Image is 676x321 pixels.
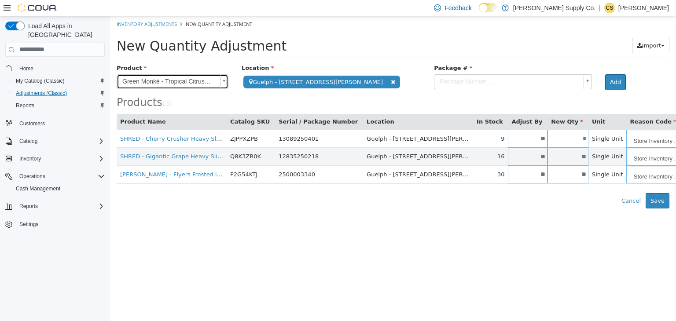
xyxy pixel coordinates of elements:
[518,114,578,132] span: Store Inventory Audit
[7,4,67,11] a: Inventory Adjustments
[165,113,253,131] td: 13089250401
[169,101,250,110] button: Serial / Package Number
[19,120,45,127] span: Customers
[5,58,105,254] nav: Complex example
[507,177,536,193] button: Cancel
[133,59,290,72] span: Guelph - [STREET_ADDRESS][PERSON_NAME]
[10,101,58,110] button: Product Name
[482,137,513,143] span: Single Unit
[599,3,601,13] p: |
[16,171,49,182] button: Operations
[606,3,614,13] span: CS
[16,63,105,74] span: Home
[16,171,105,182] span: Operations
[482,101,497,110] button: Unit
[518,150,590,167] a: Store Inventory Audit
[479,3,497,12] input: Dark Mode
[16,102,34,109] span: Reports
[117,131,165,150] td: Q8K3ZR0K
[10,155,240,161] a: [PERSON_NAME] - Flyers Frosted Infused Watermelon Z Pre-Roll - Indica - 5x0.5g
[9,87,108,99] button: Adjustments (Classic)
[7,48,37,55] span: Product
[522,22,559,37] button: Import
[2,153,108,165] button: Inventory
[9,182,108,195] button: Cash Management
[257,119,387,126] span: Guelph - [STREET_ADDRESS][PERSON_NAME]
[19,138,37,145] span: Catalog
[367,101,394,110] button: In Stock
[16,219,42,230] a: Settings
[2,200,108,212] button: Reports
[16,219,105,230] span: Settings
[165,131,253,150] td: 12835250218
[19,65,33,72] span: Home
[2,170,108,182] button: Operations
[12,183,64,194] a: Cash Management
[482,119,513,126] span: Single Unit
[16,185,60,192] span: Cash Management
[363,131,398,150] td: 16
[9,75,108,87] button: My Catalog (Classic)
[257,155,387,161] span: Guelph - [STREET_ADDRESS][PERSON_NAME]
[18,4,57,12] img: Cova
[604,3,615,13] div: Charisma Santos
[12,76,68,86] a: My Catalog (Classic)
[12,183,105,194] span: Cash Management
[495,58,516,74] button: Add
[19,221,38,228] span: Settings
[9,99,108,112] button: Reports
[120,101,162,110] button: Catalog SKU
[16,136,41,146] button: Catalog
[518,132,590,149] a: Store Inventory Audit
[401,101,434,110] button: Adjust By
[2,62,108,75] button: Home
[324,58,482,73] a: Package Number...
[25,22,105,39] span: Load All Apps in [GEOGRAPHIC_DATA]
[165,150,253,168] td: 2500003340
[2,218,108,230] button: Settings
[618,3,669,13] p: [PERSON_NAME]
[10,119,209,126] a: SHRED - Cherry Crusher Heavy Slims Infused Pre-roll - Indica - 5x0.4g
[12,100,38,111] a: Reports
[7,80,52,92] span: Products
[12,76,105,86] span: My Catalog (Classic)
[257,101,286,110] button: Location
[12,88,70,98] a: Adjustments (Classic)
[324,58,470,73] span: Package Number...
[363,150,398,168] td: 30
[532,26,551,33] span: Import
[7,58,107,73] span: Green Monké - Tropical Citrus - Hybrid - 350ml
[482,155,513,161] span: Single Unit
[536,177,559,193] button: Save
[16,118,48,129] a: Customers
[16,153,44,164] button: Inventory
[518,114,590,131] a: Store Inventory Audit
[441,102,473,109] span: New Qty
[518,132,578,150] span: Store Inventory Audit
[7,58,118,73] a: Green Monké - Tropical Citrus - Hybrid - 350ml
[19,203,38,210] span: Reports
[132,48,164,55] span: Location
[16,77,65,84] span: My Catalog (Classic)
[12,100,105,111] span: Reports
[2,135,108,147] button: Catalog
[117,150,165,168] td: P2G54KTJ
[16,153,105,164] span: Inventory
[117,113,165,131] td: ZJPPXZPB
[16,118,105,129] span: Customers
[513,3,596,13] p: [PERSON_NAME] Supply Co.
[445,4,471,12] span: Feedback
[55,84,59,91] span: 3
[16,90,67,97] span: Adjustments (Classic)
[52,84,62,91] small: ( )
[16,201,105,212] span: Reports
[19,155,41,162] span: Inventory
[518,150,578,168] span: Store Inventory Audit
[2,117,108,130] button: Customers
[520,102,566,109] span: Reason Code
[16,136,105,146] span: Catalog
[19,173,45,180] span: Operations
[12,88,105,98] span: Adjustments (Classic)
[324,48,362,55] span: Package #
